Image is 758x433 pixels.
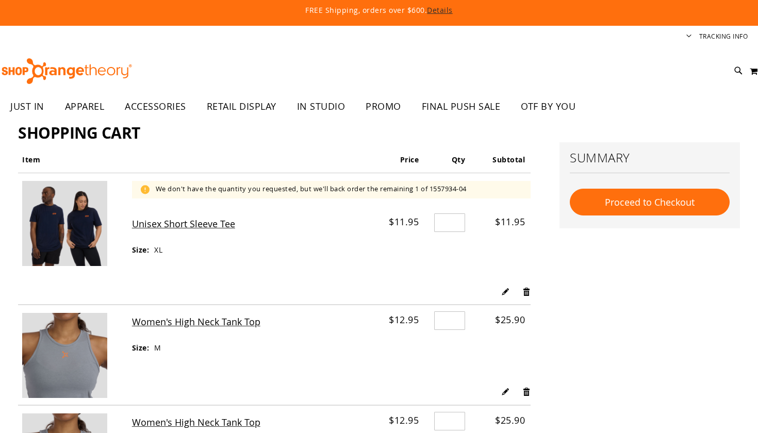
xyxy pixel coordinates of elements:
a: OTF BY YOU [510,95,586,119]
span: Item [22,155,40,164]
span: $11.95 [389,215,419,228]
a: Unisex Short Sleeve Tee [132,215,236,232]
span: $12.95 [389,414,419,426]
span: $12.95 [389,313,419,326]
a: PROMO [355,95,411,119]
button: Proceed to Checkout [570,189,730,215]
span: $25.90 [495,414,525,426]
dt: Size [132,343,150,353]
p: We don't have the quantity you requested, but we'll back order the remaining 1 of 1557934-04 [156,184,467,194]
a: Women's High Neck Tank Top [132,414,262,430]
a: Unisex Short Sleeve Tee [22,181,128,269]
span: Shopping Cart [18,122,140,143]
span: JUST IN [10,95,44,118]
span: $25.90 [495,313,525,326]
dd: XL [154,245,162,255]
dd: M [154,343,161,353]
img: Women's High Neck Tank Top [22,313,107,398]
img: Unisex Short Sleeve Tee [22,181,107,266]
h2: Summary [570,149,730,166]
dt: Size [132,245,150,255]
p: FREE Shipping, orders over $600. [70,5,688,15]
span: IN STUDIO [297,95,345,118]
a: Women's High Neck Tank Top [22,313,128,401]
span: Qty [452,155,466,164]
a: Details [427,5,453,15]
a: APPAREL [55,95,115,119]
span: Subtotal [492,155,525,164]
span: PROMO [366,95,401,118]
a: IN STUDIO [287,95,356,119]
a: Tracking Info [699,32,748,41]
a: FINAL PUSH SALE [411,95,511,119]
span: APPAREL [65,95,105,118]
span: ACCESSORIES [125,95,186,118]
a: Remove item [522,286,531,297]
a: ACCESSORIES [114,95,196,119]
span: OTF BY YOU [521,95,575,118]
span: Price [400,155,419,164]
span: $11.95 [495,215,525,228]
span: FINAL PUSH SALE [422,95,501,118]
a: RETAIL DISPLAY [196,95,287,119]
a: Remove item [522,386,531,397]
span: Proceed to Checkout [605,196,695,208]
button: Account menu [686,32,691,42]
a: Women's High Neck Tank Top [132,313,262,330]
span: RETAIL DISPLAY [207,95,276,118]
